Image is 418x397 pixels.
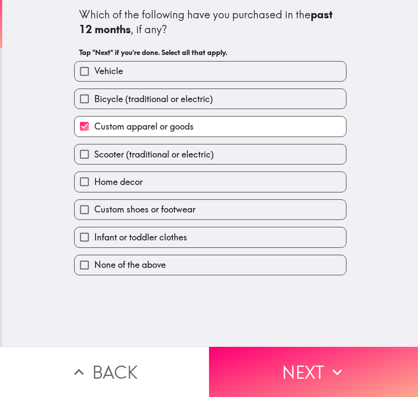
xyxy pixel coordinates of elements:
[94,65,123,77] span: Vehicle
[94,231,187,243] span: Infant or toddler clothes
[75,89,346,109] button: Bicycle (traditional or electric)
[75,200,346,219] button: Custom shoes or footwear
[75,144,346,164] button: Scooter (traditional or electric)
[79,8,335,36] b: past 12 months
[75,227,346,247] button: Infant or toddler clothes
[75,62,346,81] button: Vehicle
[75,255,346,275] button: None of the above
[75,116,346,136] button: Custom apparel or goods
[94,148,214,161] span: Scooter (traditional or electric)
[79,48,342,57] h6: Tap "Next" if you're done. Select all that apply.
[94,93,213,105] span: Bicycle (traditional or electric)
[75,172,346,192] button: Home decor
[209,347,418,397] button: Next
[94,176,143,188] span: Home decor
[94,259,166,271] span: None of the above
[94,203,195,216] span: Custom shoes or footwear
[94,120,194,133] span: Custom apparel or goods
[79,7,342,37] div: Which of the following have you purchased in the , if any?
